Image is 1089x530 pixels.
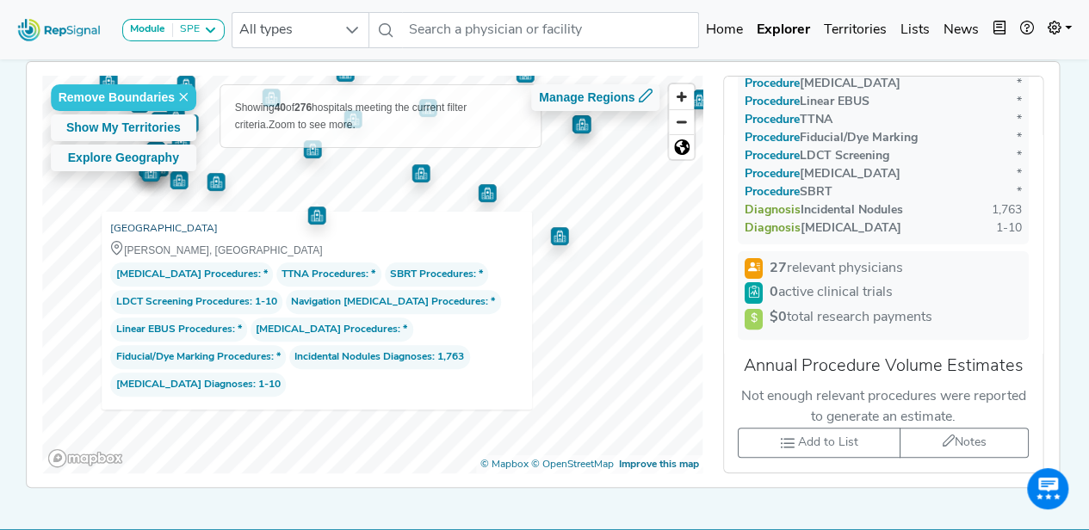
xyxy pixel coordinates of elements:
[762,150,800,163] span: Procedure
[42,76,712,484] canvas: Map
[256,321,398,338] span: [MEDICAL_DATA] Procedures
[390,266,473,283] span: SBRT Procedures
[798,434,858,452] span: Add to List
[235,102,467,131] span: Showing of hospitals meeting the current filter criteria.
[531,459,614,470] a: OpenStreetMap
[745,183,832,201] div: SBRT
[269,119,356,131] span: Zoom to see more.
[992,201,1022,219] div: 1,763
[130,24,165,34] strong: Module
[143,160,161,178] div: Map marker
[669,84,694,109] button: Zoom in
[738,428,900,458] button: Add to List
[762,168,800,181] span: Procedure
[770,262,787,275] strong: 27
[115,266,257,283] span: [MEDICAL_DATA] Procedures
[550,227,568,245] div: Map marker
[770,282,893,303] span: active clinical trials
[762,77,800,90] span: Procedure
[531,84,659,111] button: Manage Regions
[770,258,903,279] span: relevant physicians
[139,159,157,177] div: Map marker
[336,64,354,82] div: Map marker
[770,311,932,324] span: total research payments
[115,348,270,366] span: Fiducial/Dye Marking Procedures
[110,220,218,237] a: [GEOGRAPHIC_DATA]
[745,75,900,93] div: [MEDICAL_DATA]
[516,65,534,83] div: Map marker
[402,12,699,48] input: Search a physician or facility
[699,13,750,47] a: Home
[693,89,711,108] div: Map marker
[738,386,1029,428] div: Not enough relevant procedures were reported to generate an estimate.
[738,354,1029,379] div: Annual Procedure Volume Estimates
[618,459,698,470] a: Map feedback
[669,135,694,159] span: Reset zoom
[110,241,523,259] div: [PERSON_NAME], [GEOGRAPHIC_DATA]
[986,13,1013,47] button: Intel Book
[817,13,894,47] a: Territories
[141,163,159,182] div: Map marker
[900,428,1029,458] button: Notes
[47,448,123,468] a: Mapbox logo
[669,134,694,159] button: Reset bearing to north
[51,84,196,111] button: Remove Boundaries
[115,321,232,338] span: Linear EBUS Procedures
[180,114,198,132] div: Map marker
[745,201,903,219] div: Incidental Nodules
[750,13,817,47] a: Explorer
[770,286,778,299] strong: 0
[762,204,801,217] span: Diagnosis
[122,19,225,41] button: ModuleSPE
[176,76,195,94] div: Map marker
[275,102,286,114] b: 40
[173,23,200,37] div: SPE
[51,145,196,171] button: Explore Geography
[572,115,591,133] div: Map marker
[170,171,188,189] div: Map marker
[150,158,168,176] div: Map marker
[762,114,800,126] span: Procedure
[690,91,708,109] div: Map marker
[762,222,801,235] span: Diagnosis
[745,219,901,237] div: [MEDICAL_DATA]
[937,13,986,47] a: News
[288,345,469,369] span: : 1,763
[411,164,430,182] div: Map marker
[996,219,1022,237] div: 1-10
[282,266,366,283] span: TTNA Procedures
[745,129,918,147] div: Fiducial/Dye Marking
[305,200,328,224] div: Map marker
[955,436,987,449] span: Notes
[294,348,432,366] span: Incidental Nodules Diagnoses
[291,293,486,311] span: Navigation [MEDICAL_DATA] Procedures
[745,147,889,165] div: LDCT Screening
[745,111,832,129] div: TTNA
[142,160,160,178] div: Map marker
[762,132,800,145] span: Procedure
[572,115,590,133] div: Map marker
[475,178,498,201] div: Map marker
[762,186,800,199] span: Procedure
[762,96,800,108] span: Procedure
[115,293,249,311] span: LDCT Screening Procedures
[745,165,900,183] div: [MEDICAL_DATA]
[207,173,225,191] div: Map marker
[259,83,282,106] div: Map marker
[894,13,937,47] a: Lists
[51,114,196,141] button: Show My Territories
[480,459,529,470] a: Mapbox
[669,109,694,134] button: Zoom out
[115,376,252,393] span: [MEDICAL_DATA] Diagnoses
[738,428,1029,458] div: toolbar
[110,373,286,397] span: : 1-10
[110,290,282,314] span: : 1-10
[770,311,787,324] strong: $0
[745,93,869,111] div: Linear EBUS
[99,72,117,90] div: Map marker
[232,13,336,47] span: All types
[669,110,694,134] span: Zoom out
[300,134,324,157] div: Map marker
[294,102,312,114] b: 276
